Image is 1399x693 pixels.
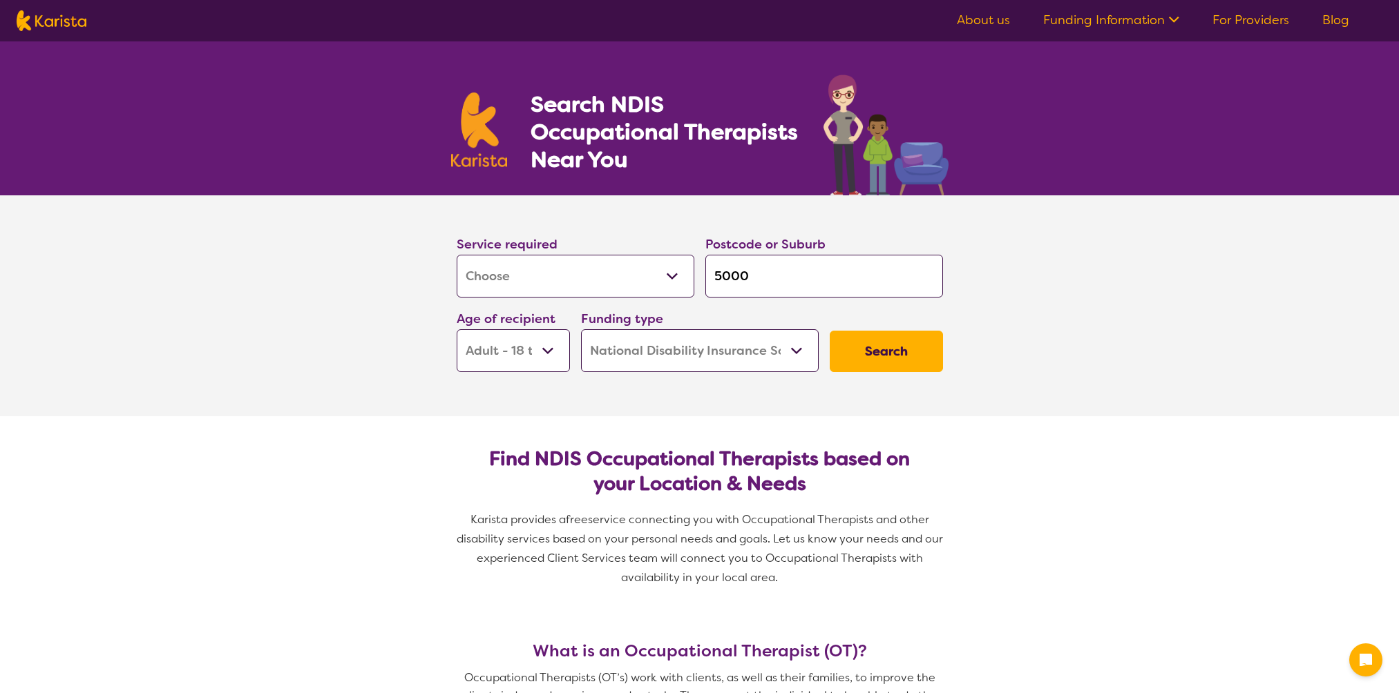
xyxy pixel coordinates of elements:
[1043,12,1179,28] a: Funding Information
[468,447,932,496] h2: Find NDIS Occupational Therapists based on your Location & Needs
[457,236,558,253] label: Service required
[17,10,86,31] img: Karista logo
[457,512,946,585] span: service connecting you with Occupational Therapists and other disability services based on your p...
[457,311,555,327] label: Age of recipient
[1212,12,1289,28] a: For Providers
[1322,12,1349,28] a: Blog
[581,311,663,327] label: Funding type
[830,331,943,372] button: Search
[705,236,826,253] label: Postcode or Suburb
[566,512,588,527] span: free
[531,90,799,173] h1: Search NDIS Occupational Therapists Near You
[705,255,943,297] input: Type
[957,12,1010,28] a: About us
[451,92,508,167] img: Karista logo
[451,641,949,661] h3: What is an Occupational Therapist (OT)?
[824,75,949,195] img: occupational-therapy
[470,512,566,527] span: Karista provides a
